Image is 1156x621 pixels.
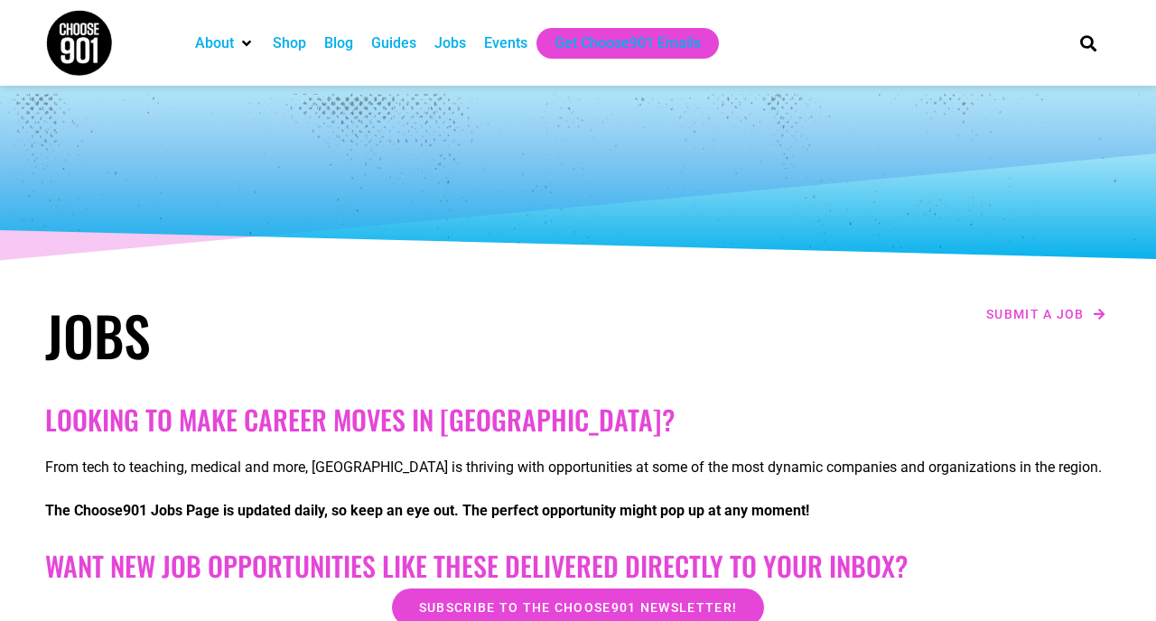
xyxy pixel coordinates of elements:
a: Blog [324,32,353,54]
a: About [195,32,234,54]
a: Guides [371,32,416,54]
a: Submit a job [981,302,1111,326]
div: Search [1074,28,1104,58]
h2: Want New Job Opportunities like these Delivered Directly to your Inbox? [45,550,1111,582]
nav: Main nav [186,28,1049,59]
strong: The Choose901 Jobs Page is updated daily, so keep an eye out. The perfect opportunity might pop u... [45,502,809,519]
span: Submit a job [986,308,1085,320]
a: Shop [273,32,306,54]
p: From tech to teaching, medical and more, [GEOGRAPHIC_DATA] is thriving with opportunities at some... [45,457,1111,478]
h1: Jobs [45,302,569,367]
div: About [186,28,264,59]
a: Jobs [434,32,466,54]
a: Events [484,32,527,54]
a: Get Choose901 Emails [555,32,701,54]
h2: Looking to make career moves in [GEOGRAPHIC_DATA]? [45,403,1111,436]
span: Subscribe to the Choose901 newsletter! [419,601,737,614]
